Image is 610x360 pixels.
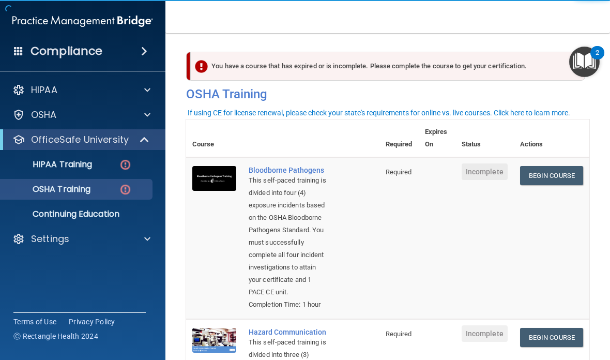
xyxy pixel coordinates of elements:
span: Incomplete [462,325,508,342]
h4: Compliance [30,44,102,58]
th: Required [379,119,419,157]
div: You have a course that has expired or is incomplete. Please complete the course to get your certi... [190,52,585,81]
p: OSHA Training [7,184,90,194]
a: Begin Course [520,166,583,185]
p: OfficeSafe University [31,133,129,146]
span: Incomplete [462,163,508,180]
a: HIPAA [12,84,150,96]
button: Open Resource Center, 2 new notifications [569,47,600,77]
span: Required [386,168,412,176]
button: If using CE for license renewal, please check your state's requirements for online vs. live cours... [186,108,572,118]
a: OfficeSafe University [12,133,150,146]
div: If using CE for license renewal, please check your state's requirements for online vs. live cours... [188,109,570,116]
h4: OSHA Training [186,87,589,101]
a: Begin Course [520,328,583,347]
div: Completion Time: 1 hour [249,298,328,311]
div: This self-paced training is divided into four (4) exposure incidents based on the OSHA Bloodborne... [249,174,328,298]
span: Required [386,330,412,338]
th: Expires On [419,119,455,157]
div: 2 [596,53,599,66]
span: Ⓒ Rectangle Health 2024 [13,331,98,341]
img: danger-circle.6113f641.png [119,183,132,196]
a: Bloodborne Pathogens [249,166,328,174]
th: Status [455,119,514,157]
th: Actions [514,119,589,157]
p: OSHA [31,109,57,121]
p: Continuing Education [7,209,148,219]
a: Settings [12,233,150,245]
th: Course [186,119,242,157]
img: danger-circle.6113f641.png [119,158,132,171]
p: HIPAA [31,84,57,96]
p: Settings [31,233,69,245]
p: HIPAA Training [7,159,92,170]
a: Hazard Communication [249,328,328,336]
img: exclamation-circle-solid-danger.72ef9ffc.png [195,60,208,73]
img: PMB logo [12,11,153,32]
a: Privacy Policy [69,317,115,327]
a: OSHA [12,109,150,121]
a: Terms of Use [13,317,56,327]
